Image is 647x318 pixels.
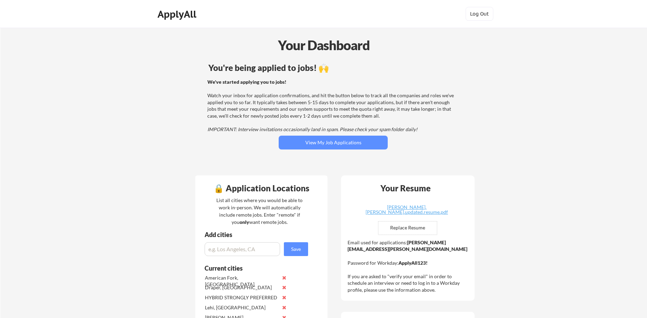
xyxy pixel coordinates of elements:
strong: We've started applying you to jobs! [207,79,286,85]
button: Save [284,242,308,256]
div: Your Resume [371,184,440,192]
button: Log Out [466,7,493,21]
div: [PERSON_NAME].[PERSON_NAME].updated.resume.pdf [366,205,448,215]
a: [PERSON_NAME].[PERSON_NAME].updated.resume.pdf [366,205,448,216]
div: Draper, [GEOGRAPHIC_DATA] [205,284,278,291]
div: HYBRID STRONGLY PREFERRED [205,294,278,301]
div: 🔒 Application Locations [197,184,326,192]
strong: [PERSON_NAME][EMAIL_ADDRESS][PERSON_NAME][DOMAIN_NAME] [348,239,467,252]
button: View My Job Applications [279,136,388,149]
div: Watch your inbox for application confirmations, and hit the button below to track all the compani... [207,79,457,133]
div: Lehi, [GEOGRAPHIC_DATA] [205,304,278,311]
strong: ApplyAll123! [398,260,428,266]
strong: only [240,219,249,225]
div: List all cities where you would be able to work in-person. We will automatically include remote j... [212,197,307,226]
div: Email used for applications: Password for Workday: If you are asked to "verify your email" in ord... [348,239,470,293]
div: Your Dashboard [1,35,647,55]
div: You're being applied to jobs! 🙌 [208,64,458,72]
div: ApplyAll [158,8,198,20]
div: Add cities [205,231,310,238]
em: IMPORTANT: Interview invitations occasionally land in spam. Please check your spam folder daily! [207,126,417,132]
div: American Fork, [GEOGRAPHIC_DATA] [205,274,278,288]
div: Current cities [205,265,300,271]
input: e.g. Los Angeles, CA [205,242,280,256]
